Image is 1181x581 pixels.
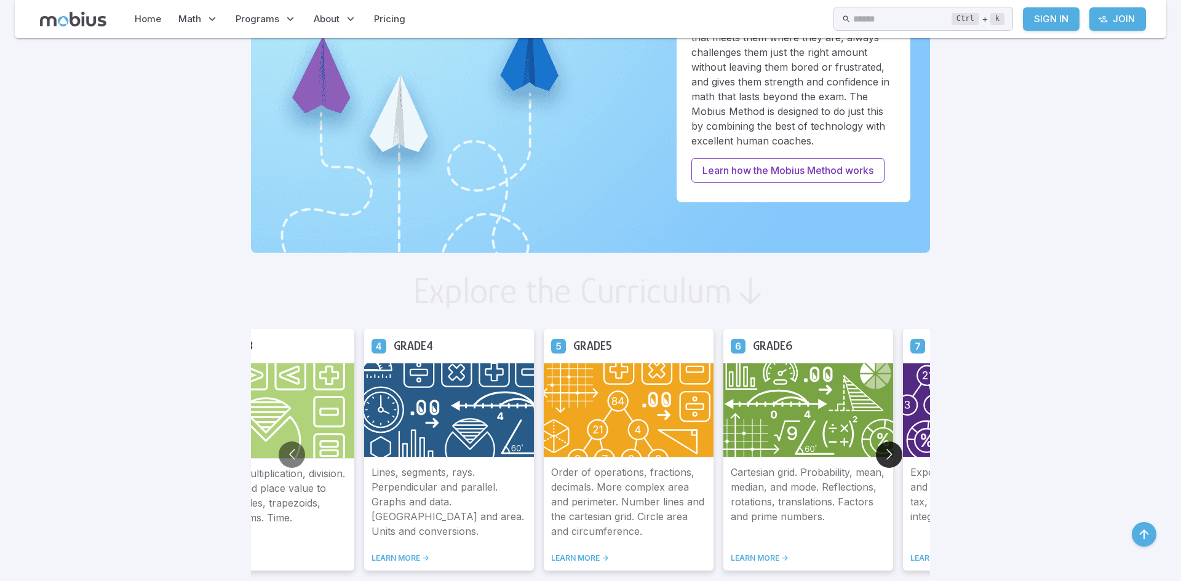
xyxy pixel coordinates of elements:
[372,338,386,353] a: Grade 4
[573,336,612,355] h5: Grade 5
[279,441,305,468] button: Go to previous slide
[691,15,896,148] p: You want math education for your child that meets them where they are, always challenges them jus...
[1023,7,1080,31] a: Sign In
[372,465,527,539] p: Lines, segments, rays. Perpendicular and parallel. Graphs and data. [GEOGRAPHIC_DATA] and area. U...
[236,12,279,26] span: Programs
[910,553,1065,563] a: LEARN MORE ->
[1089,7,1146,31] a: Join
[952,13,979,25] kbd: Ctrl
[731,338,746,353] a: Grade 6
[876,441,902,468] button: Go to next slide
[990,13,1004,25] kbd: k
[910,338,925,353] a: Grade 7
[952,12,1004,26] div: +
[551,553,706,563] a: LEARN MORE ->
[551,465,706,539] p: Order of operations, fractions, decimals. More complex area and perimeter. Number lines and the c...
[185,363,354,459] img: Grade 3
[753,336,793,355] h5: Grade 6
[178,12,201,26] span: Math
[731,553,886,563] a: LEARN MORE ->
[314,12,340,26] span: About
[702,163,873,178] p: Learn how the Mobius Method works
[413,272,732,309] h2: Explore the Curriculum
[691,158,885,183] a: Learn how the Mobius Method works
[910,465,1065,539] p: Exponents introduced visually and numerically. Percentages, tax, tips, discounts. Negative intege...
[372,553,527,563] a: LEARN MORE ->
[131,5,165,33] a: Home
[364,363,534,457] img: Grade 4
[192,466,347,539] p: Fractions, multiplication, division. Decimals, and place value to 1000. Triangles, trapezoids, pa...
[544,363,714,457] img: Grade 5
[903,363,1073,457] img: Grade 7
[394,336,433,355] h5: Grade 4
[192,553,347,563] a: LEARN MORE ->
[731,465,886,539] p: Cartesian grid. Probability, mean, median, and mode. Reflections, rotations, translations. Factor...
[370,5,409,33] a: Pricing
[723,363,893,457] img: Grade 6
[551,338,566,353] a: Grade 5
